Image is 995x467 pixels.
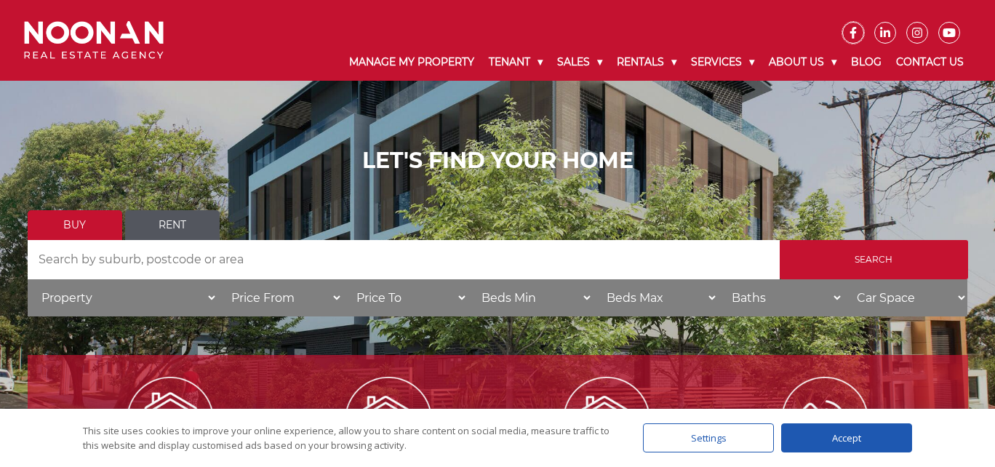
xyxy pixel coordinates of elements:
img: Lease my property [345,377,432,464]
div: Accept [781,423,912,452]
h1: LET'S FIND YOUR HOME [28,148,968,174]
img: Sell my property [563,377,650,464]
input: Search [780,240,968,279]
input: Search by suburb, postcode or area [28,240,780,279]
div: Settings [643,423,774,452]
img: Noonan Real Estate Agency [24,21,164,60]
a: About Us [762,44,844,81]
a: Rent [125,210,220,240]
a: Manage My Property [342,44,481,81]
a: Services [684,44,762,81]
img: ICONS [781,377,868,464]
a: Blog [844,44,889,81]
a: Contact Us [889,44,971,81]
a: Tenant [481,44,550,81]
a: Rentals [610,44,684,81]
a: Buy [28,210,122,240]
div: This site uses cookies to improve your online experience, allow you to share content on social me... [83,423,614,452]
img: Manage my Property [127,377,214,464]
a: Sales [550,44,610,81]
